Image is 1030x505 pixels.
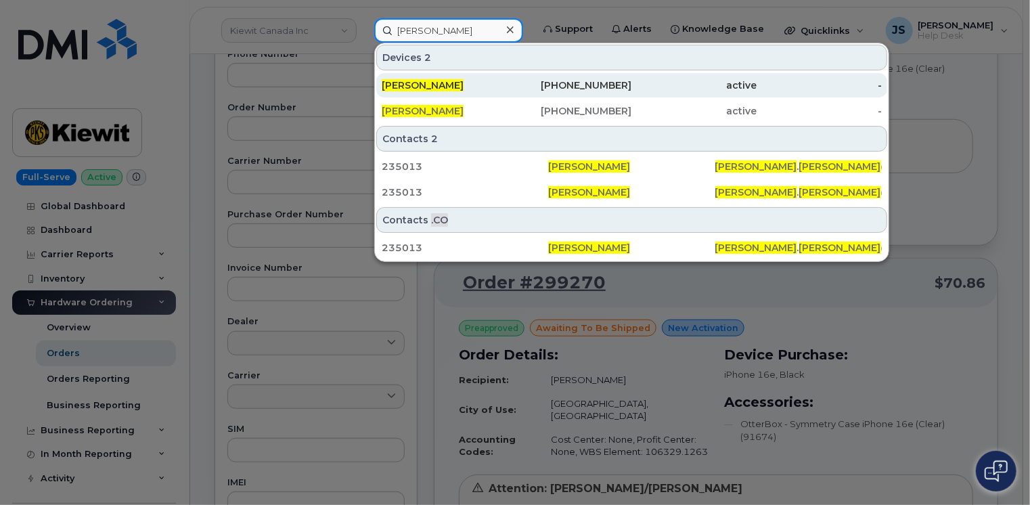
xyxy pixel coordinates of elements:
span: .CO [431,213,448,227]
span: [PERSON_NAME] [548,186,630,198]
div: Contacts [376,207,887,233]
div: 235013 [382,185,548,199]
span: [PERSON_NAME] [548,242,630,254]
div: - [757,104,882,118]
div: - [757,79,882,92]
div: active [632,79,757,92]
div: 235013 [382,241,548,255]
div: [PHONE_NUMBER] [507,104,632,118]
span: [PERSON_NAME] [548,160,630,173]
a: [PERSON_NAME][PHONE_NUMBER]active- [376,99,887,123]
div: [PHONE_NUMBER] [507,79,632,92]
div: active [632,104,757,118]
div: . @[PERSON_NAME][DOMAIN_NAME] [715,241,882,255]
div: Devices [376,45,887,70]
span: [PERSON_NAME] [715,242,797,254]
div: 235013 [382,160,548,173]
span: [PERSON_NAME] [382,105,464,117]
img: Open chat [985,460,1008,482]
span: [PERSON_NAME] [715,160,797,173]
a: 235013[PERSON_NAME][PERSON_NAME].[PERSON_NAME]@[PERSON_NAME][DOMAIN_NAME] [376,236,887,260]
span: [PERSON_NAME] [799,160,881,173]
span: [PERSON_NAME] [799,186,881,198]
span: 2 [424,51,431,64]
a: [PERSON_NAME][PHONE_NUMBER]active- [376,73,887,97]
span: [PERSON_NAME] [715,186,797,198]
input: Find something... [374,18,523,43]
span: 2 [431,132,438,146]
a: 235013[PERSON_NAME][PERSON_NAME].[PERSON_NAME]@[PERSON_NAME][DOMAIN_NAME] [376,180,887,204]
span: [PERSON_NAME] [382,79,464,91]
div: Contacts [376,126,887,152]
div: . @[PERSON_NAME][DOMAIN_NAME] [715,160,882,173]
div: . @[PERSON_NAME][DOMAIN_NAME] [715,185,882,199]
a: 235013[PERSON_NAME][PERSON_NAME].[PERSON_NAME]@[PERSON_NAME][DOMAIN_NAME] [376,154,887,179]
span: [PERSON_NAME] [799,242,881,254]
